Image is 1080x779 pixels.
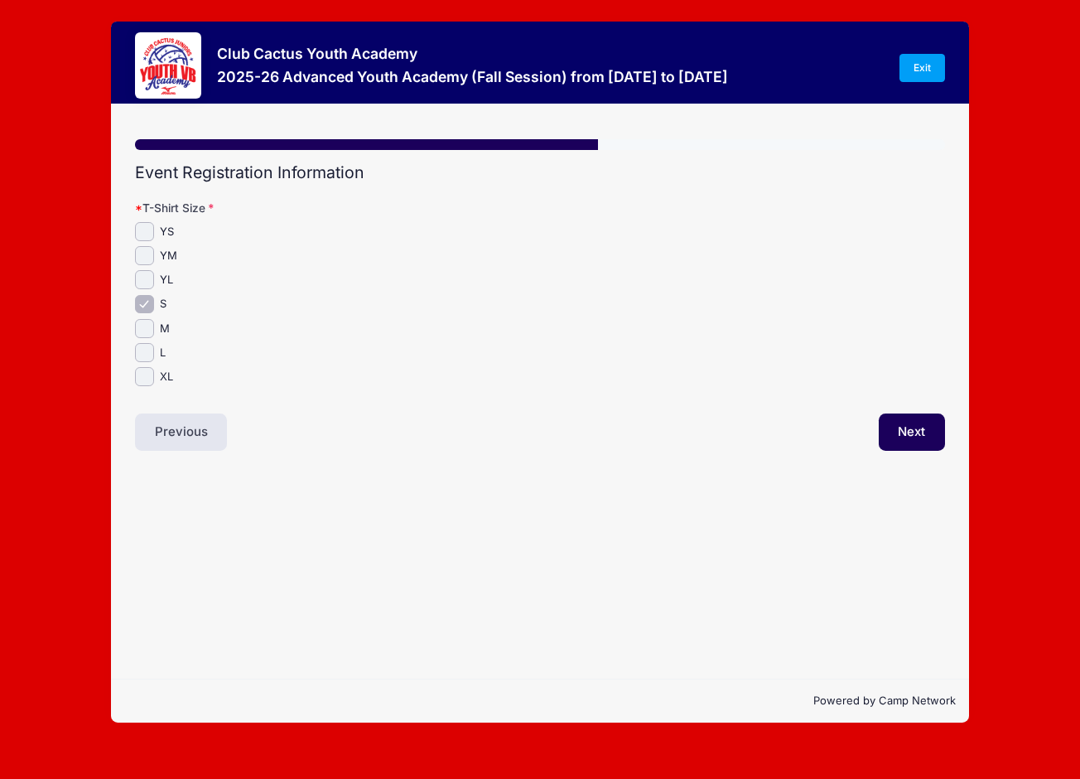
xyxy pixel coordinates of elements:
[160,369,173,385] label: XL
[160,345,166,361] label: L
[160,224,174,240] label: YS
[217,45,728,62] h3: Club Cactus Youth Academy
[879,414,946,452] button: Next
[135,414,228,452] button: Previous
[135,200,405,216] label: T-Shirt Size
[124,693,956,709] p: Powered by Camp Network
[160,272,173,288] label: YL
[217,68,728,85] h3: 2025-26 Advanced Youth Academy (Fall Session) from [DATE] to [DATE]
[160,321,170,337] label: M
[135,163,945,182] h2: Event Registration Information
[899,54,946,82] a: Exit
[160,296,166,312] label: S
[160,248,177,264] label: YM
